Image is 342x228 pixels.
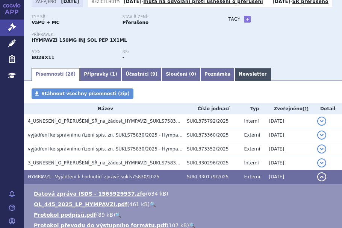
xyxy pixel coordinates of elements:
[317,131,326,140] button: detail
[265,114,314,128] td: [DATE]
[123,15,206,19] p: Stav řízení:
[317,172,326,181] button: detail
[32,38,127,43] span: HYMPAVZI 150MG INJ SOL PEP 1X1ML
[265,156,314,170] td: [DATE]
[80,68,121,81] a: Přípravky (1)
[244,16,251,23] a: +
[317,144,326,154] button: detail
[34,211,334,219] li: ( )
[123,55,124,60] strong: -
[229,15,241,24] h3: Tagy
[244,160,259,166] span: Interní
[313,103,342,114] th: Detail
[32,68,80,81] a: Písemnosti (26)
[28,132,244,138] span: vyjádření ke správnímu řízení spis. zn. SUKLS75830/2025 - Hympavzi - žádost o přerušení řízení
[265,170,314,184] td: [DATE]
[24,103,183,114] th: Název
[244,174,260,179] span: Externí
[28,174,159,179] span: HYMPAVZI - Vyjádření k hodnotící zprávě sukls75830/2025
[265,142,314,156] td: [DATE]
[121,68,162,81] a: Účastníci (9)
[32,88,133,99] a: Stáhnout všechny písemnosti (zip)
[41,91,130,96] span: Stáhnout všechny písemnosti (zip)
[183,170,241,184] td: SUKL330179/2025
[244,132,260,138] span: Externí
[235,68,271,81] a: Newsletter
[34,190,334,198] li: ( )
[28,146,244,152] span: vyjádření ke správnímu řízení spis. zn. SUKLS75830/2025 - Hympavzi - žádost o přerušení řízení
[32,15,115,19] p: Typ SŘ:
[123,50,206,54] p: RS:
[129,201,148,207] span: 461 kB
[191,71,194,77] span: 0
[152,71,155,77] span: 9
[200,68,235,81] a: Poznámka
[32,20,59,25] strong: VaPÚ + MC
[34,201,334,208] li: ( )
[183,114,241,128] td: SUKL375792/2025
[34,201,127,207] a: OL_445_2025_LP_HYMPAVZI.pdf
[317,158,326,167] button: detail
[98,212,113,218] span: 89 kB
[265,103,314,114] th: Zveřejněno
[148,191,166,197] span: 634 kB
[183,128,241,142] td: SUKL373360/2025
[115,212,121,218] a: 🔍
[34,191,146,197] a: Datová zpráva ISDS - 1565929937.zfo
[183,103,241,114] th: Číslo jednací
[244,146,260,152] span: Externí
[162,68,200,81] a: Sloučení (0)
[28,160,192,166] span: 3_USNESENÍ_O_PŘERUŠENÍ_SŘ_na_žádost_HYMPAVZI_SUKLS75830_2025
[67,71,74,77] span: 26
[183,142,241,156] td: SUKL373352/2025
[112,71,115,77] span: 1
[34,212,96,218] a: Protokol podpisů.pdf
[317,117,326,126] button: detail
[244,119,259,124] span: Interní
[123,20,148,25] strong: Přerušeno
[241,103,265,114] th: Typ
[265,128,314,142] td: [DATE]
[303,106,309,112] abbr: (?)
[28,119,192,124] span: 4_USNESENÍ_O_PŘERUŠENÍ_SŘ_na_žádost_HYMPAVZI_SUKLS75830_2025
[32,50,115,54] p: ATC:
[32,32,213,37] p: Přípravek:
[150,201,156,207] a: 🔍
[183,156,241,170] td: SUKL330296/2025
[32,55,54,60] strong: MARSTACIMAB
